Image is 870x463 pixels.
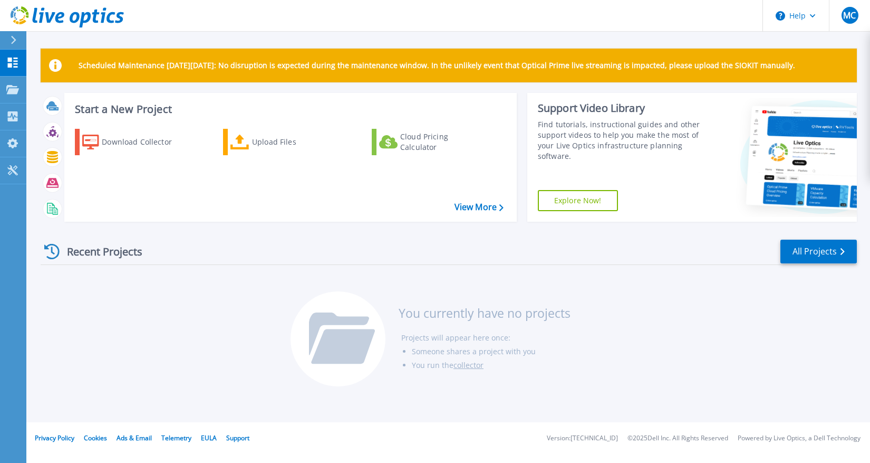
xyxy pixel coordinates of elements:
a: All Projects [780,240,857,263]
a: collector [453,360,484,370]
h3: You currently have no projects [399,307,571,319]
a: Cookies [84,433,107,442]
a: View More [455,202,504,212]
a: Ads & Email [117,433,152,442]
span: MC [843,11,856,20]
li: Powered by Live Optics, a Dell Technology [738,435,861,442]
li: © 2025 Dell Inc. All Rights Reserved [627,435,728,442]
p: Scheduled Maintenance [DATE][DATE]: No disruption is expected during the maintenance window. In t... [79,61,795,70]
a: Upload Files [223,129,341,155]
div: Recent Projects [41,239,157,264]
a: EULA [201,433,217,442]
div: Upload Files [252,131,336,153]
a: Telemetry [161,433,191,442]
li: You run the [412,358,571,372]
div: Download Collector [102,131,186,153]
h3: Start a New Project [75,103,503,115]
div: Find tutorials, instructional guides and other support videos to help you make the most of your L... [538,119,704,162]
a: Explore Now! [538,190,618,211]
a: Support [226,433,249,442]
li: Version: [TECHNICAL_ID] [547,435,618,442]
div: Support Video Library [538,101,704,115]
li: Someone shares a project with you [412,345,571,358]
a: Download Collector [75,129,192,155]
a: Privacy Policy [35,433,74,442]
a: Cloud Pricing Calculator [372,129,489,155]
li: Projects will appear here once: [401,331,571,345]
div: Cloud Pricing Calculator [400,131,485,153]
